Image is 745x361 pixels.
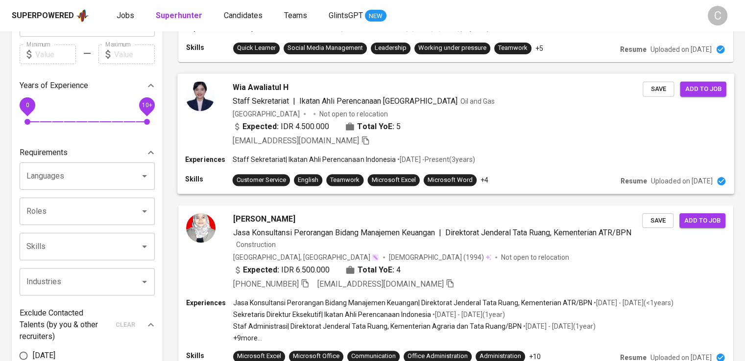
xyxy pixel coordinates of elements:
[233,120,330,132] div: IDR 4.500.000
[679,213,725,228] button: Add to job
[389,252,463,262] span: [DEMOGRAPHIC_DATA]
[480,352,521,361] div: Administration
[498,44,528,53] div: Teamwork
[114,45,155,64] input: Value
[242,120,279,132] b: Expected:
[501,252,569,262] p: Not open to relocation
[12,8,89,23] a: Superpoweredapp logo
[371,253,379,261] img: magic_wand.svg
[233,333,673,343] p: +9 more ...
[185,81,215,111] img: c4e0fd811769be6cbb53f57ffad7b8ea.jpeg
[358,264,394,276] b: Total YoE:
[431,310,505,319] p: • [DATE] - [DATE] ( 1 year )
[233,279,299,289] span: [PHONE_NUMBER]
[329,10,386,22] a: GlintsGPT NEW
[233,264,330,276] div: IDR 6.500.000
[20,80,88,91] p: Years of Experience
[620,45,647,54] p: Resume
[621,176,647,186] p: Resume
[396,264,401,276] span: 4
[138,169,151,183] button: Open
[330,176,360,185] div: Teamwork
[685,83,721,94] span: Add to job
[186,43,233,52] p: Skills
[418,44,486,53] div: Working under pressure
[142,102,152,109] span: 10+
[233,310,431,319] p: Sekretaris Direktur Eksekutif | Ikatan Ahli Perencanaan Indonesia
[138,204,151,218] button: Open
[156,10,204,22] a: Superhunter
[371,176,415,185] div: Microsoft Excel
[298,176,318,185] div: English
[684,215,721,226] span: Add to job
[237,176,286,185] div: Customer Service
[138,240,151,253] button: Open
[20,307,110,342] p: Exclude Contacted Talents (by you & other recruiters)
[299,96,457,105] span: Ikatan Ahli Perencanaan [GEOGRAPHIC_DATA]
[284,11,307,20] span: Teams
[445,228,631,237] span: Direktorat Jenderal Tata Ruang, Kementerian ATR/BPN
[329,11,363,20] span: GlintsGPT
[20,143,155,162] div: Requirements
[224,11,263,20] span: Candidates
[460,97,495,105] span: Oil and Gas
[233,321,522,331] p: Staf Administrasi | Direktorat Jenderal Tata Ruang, Kementerian Agraria dan Tata Ruang/BPN
[293,95,295,107] span: |
[680,81,726,96] button: Add to job
[428,176,473,185] div: Microsoft Word
[20,147,68,158] p: Requirements
[178,74,733,194] a: Wia Awaliatul HStaff Sekretariat|Ikatan Ahli Perencanaan [GEOGRAPHIC_DATA]Oil and Gas[GEOGRAPHIC_...
[317,279,444,289] span: [EMAIL_ADDRESS][DOMAIN_NAME]
[389,252,491,262] div: (1994)
[319,109,387,118] p: Not open to relocation
[439,227,441,239] span: |
[237,352,281,361] div: Microsoft Excel
[236,241,276,248] span: Construction
[233,252,379,262] div: [GEOGRAPHIC_DATA], [GEOGRAPHIC_DATA]
[185,174,232,184] p: Skills
[642,213,673,228] button: Save
[651,176,712,186] p: Uploaded on [DATE]
[650,45,712,54] p: Uploaded on [DATE]
[138,275,151,289] button: Open
[233,228,435,237] span: Jasa Konsultansi Perorangan Bidang Manajemen Keuangan
[288,44,363,53] div: Social Media Management
[408,352,468,361] div: Office Administration
[357,120,394,132] b: Total YoE:
[233,96,289,105] span: Staff Sekretariat
[293,352,339,361] div: Microsoft Office
[20,76,155,95] div: Years of Experience
[186,213,216,243] img: 6b35ada05e150aea5533226c7a60e21a.jpg
[117,11,134,20] span: Jobs
[117,10,136,22] a: Jobs
[643,81,674,96] button: Save
[237,44,276,53] div: Quick Learner
[647,215,669,226] span: Save
[365,11,386,21] span: NEW
[233,213,295,225] span: [PERSON_NAME]
[648,83,669,94] span: Save
[396,155,475,164] p: • [DATE] - Present ( 3 years )
[233,81,288,93] span: Wia Awaliatul H
[186,298,233,308] p: Experiences
[156,11,202,20] b: Superhunter
[233,298,592,308] p: Jasa Konsultansi Perorangan Bidang Manajemen Keuangan | Direktorat Jenderal Tata Ruang, Kementeri...
[20,307,155,342] div: Exclude Contacted Talents (by you & other recruiters)clear
[185,155,232,164] p: Experiences
[396,120,401,132] span: 5
[522,321,596,331] p: • [DATE] - [DATE] ( 1 year )
[35,45,76,64] input: Value
[375,44,407,53] div: Leadership
[25,102,29,109] span: 0
[351,352,396,361] div: Communication
[481,175,488,185] p: +4
[186,351,233,361] p: Skills
[12,10,74,22] div: Superpowered
[233,155,396,164] p: Staff Sekretariat | Ikatan Ahli Perencanaan Indonesia
[284,10,309,22] a: Teams
[233,109,300,118] div: [GEOGRAPHIC_DATA]
[233,136,360,145] span: [EMAIL_ADDRESS][DOMAIN_NAME]
[535,44,543,53] p: +5
[243,264,279,276] b: Expected:
[224,10,264,22] a: Candidates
